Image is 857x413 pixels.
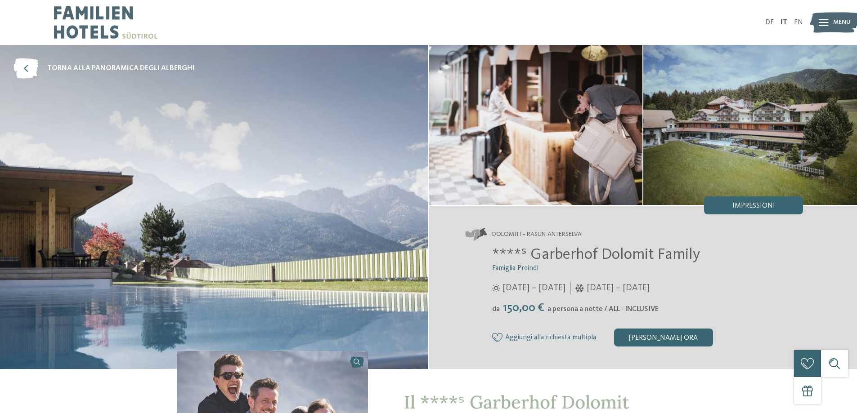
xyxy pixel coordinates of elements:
span: Aggiungi alla richiesta multipla [505,334,596,342]
img: Il family hotel ad Anterselva: un paradiso naturale [429,45,643,205]
img: Hotel Dolomit Family Resort Garberhof ****ˢ [643,45,857,205]
span: Menu [833,18,851,27]
span: Impressioni [732,202,775,209]
span: Dolomiti – Rasun-Anterselva [492,230,582,239]
div: [PERSON_NAME] ora [614,329,713,346]
i: Orari d'apertura inverno [575,284,584,292]
a: torna alla panoramica degli alberghi [13,58,195,79]
span: da [492,306,500,313]
span: a persona a notte / ALL - INCLUSIVE [547,306,659,313]
span: 150,00 € [501,302,547,314]
a: IT [781,19,787,26]
span: ****ˢ Garberhof Dolomit Family [492,247,700,262]
span: torna alla panoramica degli alberghi [47,63,195,73]
a: EN [794,19,803,26]
i: Orari d'apertura estate [492,284,500,292]
span: Famiglia Preindl [492,265,538,272]
a: DE [765,19,774,26]
span: [DATE] – [DATE] [587,282,650,294]
span: [DATE] – [DATE] [503,282,565,294]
